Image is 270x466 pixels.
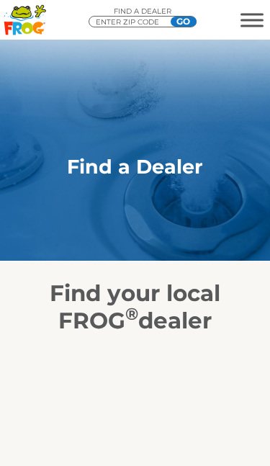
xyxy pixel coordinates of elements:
sup: ® [125,303,138,324]
h2: Find your local FROG dealer [22,279,248,334]
h1: Find a Dealer [22,156,248,178]
p: Find A Dealer [89,7,197,16]
input: GO [171,17,197,27]
button: MENU [240,13,264,27]
input: Zip Code Form [94,17,181,28]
